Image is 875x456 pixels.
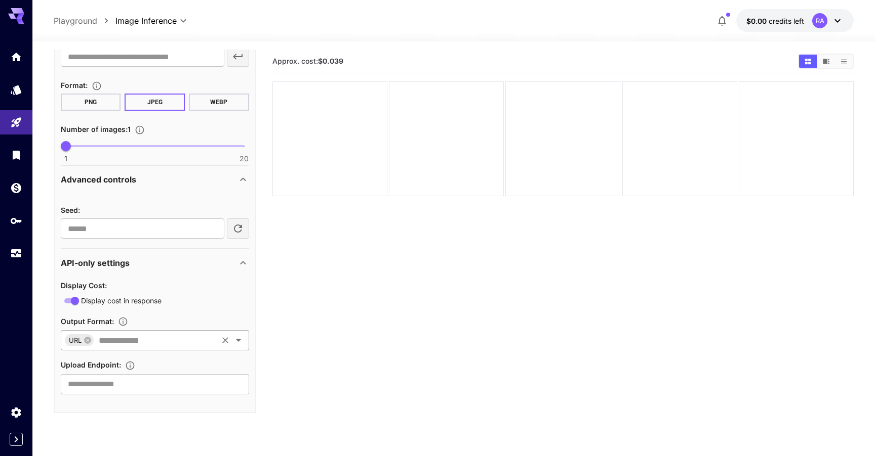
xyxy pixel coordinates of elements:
button: Choose the file format for the output image. [88,81,106,91]
span: Number of images : 1 [61,125,131,133]
p: Advanced controls [61,173,136,186]
button: Clear [218,333,232,347]
div: Advanced controls [61,192,249,239]
div: Show media in grid viewShow media in video viewShow media in list view [798,54,854,69]
div: URL [65,334,94,346]
button: WEBP [189,94,249,111]
div: Usage [10,247,22,260]
span: Format : [61,81,88,89]
div: Models [10,83,22,96]
div: Wallet [10,181,22,194]
div: Advanced controls [61,167,249,192]
span: $0.00 [746,17,769,25]
p: API-only settings [61,257,130,269]
span: Upload Endpoint : [61,360,121,369]
button: Show media in list view [835,55,853,68]
button: JPEG [125,94,185,111]
span: URL [65,335,86,346]
div: RA [812,13,827,28]
div: Settings [10,406,22,419]
span: Seed : [61,206,80,214]
nav: breadcrumb [54,15,115,27]
div: Library [10,149,22,161]
span: 1 [64,154,67,164]
button: Specifies how the image is returned based on your use case: base64Data for embedding in code, dat... [114,316,132,327]
a: Playground [54,15,97,27]
button: PNG [61,94,121,111]
span: Image Inference [115,15,177,27]
span: credits left [769,17,804,25]
button: Show media in grid view [799,55,817,68]
button: Expand sidebar [10,433,23,446]
div: $0.00 [746,16,804,26]
button: $0.00RA [736,9,854,32]
span: Display cost in response [81,295,162,306]
span: Output Format : [61,317,114,326]
button: Specify how many images to generate in a single request. Each image generation will be charged se... [131,125,149,135]
div: API-only settings [61,251,249,275]
button: Show media in video view [817,55,835,68]
div: Home [10,51,22,63]
span: Approx. cost: [272,57,343,65]
b: $0.039 [318,57,343,65]
button: Specifies a URL for uploading the generated image as binary data via HTTP PUT, such as an S3 buck... [121,360,139,371]
div: API Keys [10,214,22,227]
div: Playground [10,116,22,129]
span: 20 [240,154,249,164]
button: Open [231,333,246,347]
span: Display Cost : [61,281,107,290]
